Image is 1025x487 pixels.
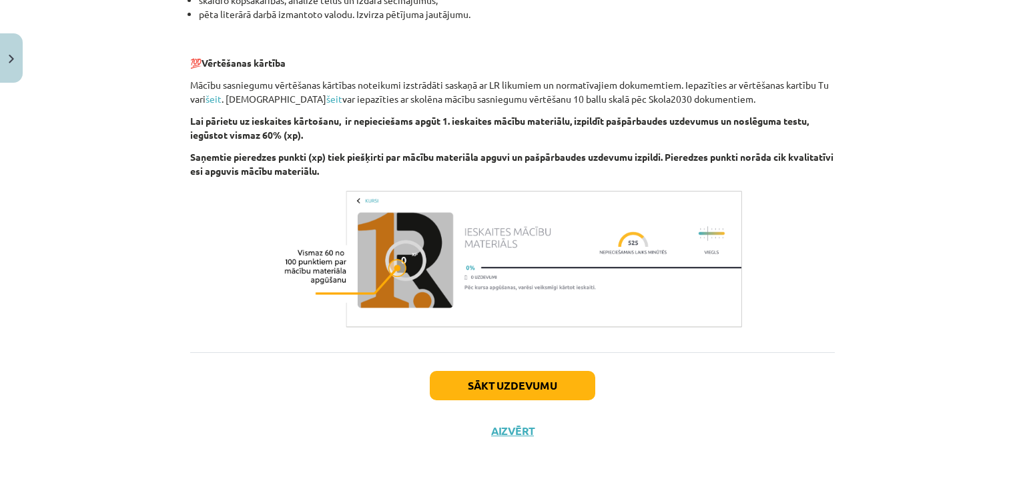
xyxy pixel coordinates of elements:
p: 💯 [190,42,835,70]
button: Aizvērt [487,424,538,438]
b: Lai pārietu uz ieskaites kārtošanu, ir nepieciešams apgūt 1. ieskaites mācību materiālu, izpildīt... [190,115,809,141]
b: Vērtēšanas kārtība [202,57,286,69]
b: Saņemtie pieredzes punkti (xp) tiek piešķirti par mācību materiāla apguvi un pašpārbaudes uzdevum... [190,151,833,177]
p: Mācību sasniegumu vērtēšanas kārtības noteikumi izstrādāti saskaņā ar LR likumiem un normatīvajie... [190,78,835,106]
a: šeit [206,93,222,105]
a: šeit [326,93,342,105]
button: Sākt uzdevumu [430,371,595,400]
img: icon-close-lesson-0947bae3869378f0d4975bcd49f059093ad1ed9edebbc8119c70593378902aed.svg [9,55,14,63]
li: pēta literārā darbā izmantoto valodu. Izvirza pētījuma jautājumu. [199,7,835,35]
